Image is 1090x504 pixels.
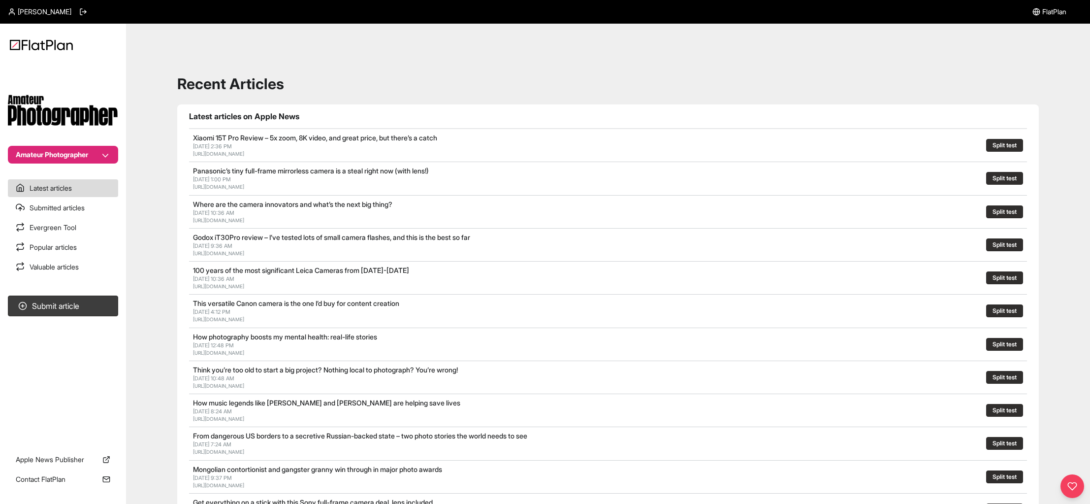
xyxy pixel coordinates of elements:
[193,333,377,341] a: How photography boosts my mental health: real-life stories
[8,7,71,17] a: [PERSON_NAME]
[8,219,118,236] a: Evergreen Tool
[193,383,244,389] a: [URL][DOMAIN_NAME]
[8,258,118,276] a: Valuable articles
[193,350,244,356] a: [URL][DOMAIN_NAME]
[193,143,232,150] span: [DATE] 2:36 PM
[193,134,437,142] a: Xiaomi 15T Pro Review – 5x zoom, 8K video, and great price, but there’s a catch
[193,242,232,249] span: [DATE] 9:36 AM
[189,110,1027,122] h1: Latest articles on Apple News
[986,338,1023,351] button: Split test
[10,39,73,50] img: Logo
[986,371,1023,384] button: Split test
[8,296,118,316] button: Submit article
[193,308,230,315] span: [DATE] 4:12 PM
[193,316,244,322] a: [URL][DOMAIN_NAME]
[986,404,1023,417] button: Split test
[193,465,442,473] a: Mongolian contortionist and gangster granny win through in major photo awards
[1042,7,1066,17] span: FlatPlan
[193,200,392,208] a: Where are the camera innovators and what’s the next big thing?
[193,416,244,422] a: [URL][DOMAIN_NAME]
[193,283,244,289] a: [URL][DOMAIN_NAME]
[986,271,1023,284] button: Split test
[8,238,118,256] a: Popular articles
[986,139,1023,152] button: Split test
[193,275,234,282] span: [DATE] 10:36 AM
[193,299,399,307] a: This versatile Canon camera is the one I’d buy for content creation
[18,7,71,17] span: [PERSON_NAME]
[8,95,118,126] img: Publication Logo
[193,209,234,216] span: [DATE] 10:36 AM
[193,432,527,440] a: From dangerous US borders to a secretive Russian-backed state – two photo stories the world needs...
[193,366,458,374] a: Think you’re too old to start a big project? Nothing local to photograph? You’re wrong!
[986,470,1023,483] button: Split test
[193,399,460,407] a: How music legends like [PERSON_NAME] and [PERSON_NAME] are helping save lives
[193,250,244,256] a: [URL][DOMAIN_NAME]
[193,266,409,274] a: 100 years of the most significant Leica Cameras from [DATE]-[DATE]
[193,217,244,223] a: [URL][DOMAIN_NAME]
[193,184,244,190] a: [URL][DOMAIN_NAME]
[986,172,1023,185] button: Split test
[8,199,118,217] a: Submitted articles
[986,304,1023,317] button: Split test
[193,474,232,481] span: [DATE] 9:37 PM
[193,375,234,382] span: [DATE] 10:48 AM
[8,451,118,469] a: Apple News Publisher
[193,342,234,349] span: [DATE] 12:48 PM
[8,179,118,197] a: Latest articles
[986,205,1023,218] button: Split test
[986,238,1023,251] button: Split test
[193,408,232,415] span: [DATE] 8:24 AM
[8,470,118,488] a: Contact FlatPlan
[193,482,244,488] a: [URL][DOMAIN_NAME]
[193,167,429,175] a: Panasonic’s tiny full-frame mirrorless camera is a steal right now (with lens!)
[193,233,470,241] a: Godox iT30Pro review – I’ve tested lots of small camera flashes, and this is the best so far
[986,437,1023,450] button: Split test
[177,75,1039,93] h1: Recent Articles
[193,176,231,183] span: [DATE] 1:00 PM
[8,146,118,164] button: Amateur Photographer
[193,449,244,455] a: [URL][DOMAIN_NAME]
[193,441,231,448] span: [DATE] 7:24 AM
[193,151,244,157] a: [URL][DOMAIN_NAME]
